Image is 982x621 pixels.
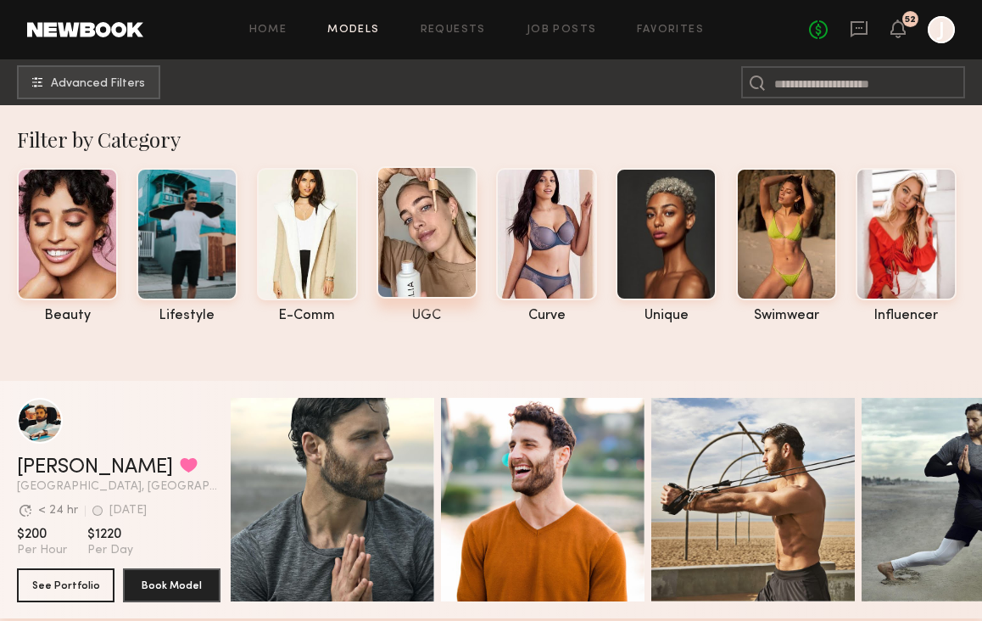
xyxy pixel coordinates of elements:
[109,505,147,517] div: [DATE]
[87,526,133,543] span: $1220
[17,309,118,323] div: beauty
[249,25,287,36] a: Home
[527,25,597,36] a: Job Posts
[17,568,114,602] button: See Portfolio
[17,457,173,478] a: [PERSON_NAME]
[123,568,220,602] button: Book Model
[137,309,237,323] div: lifestyle
[17,526,67,543] span: $200
[17,543,67,558] span: Per Hour
[377,309,477,323] div: UGC
[51,78,145,90] span: Advanced Filters
[17,481,220,493] span: [GEOGRAPHIC_DATA], [GEOGRAPHIC_DATA]
[87,543,133,558] span: Per Day
[257,309,358,323] div: e-comm
[616,309,717,323] div: unique
[17,126,982,153] div: Filter by Category
[38,505,78,517] div: < 24 hr
[496,309,597,323] div: curve
[327,25,379,36] a: Models
[637,25,704,36] a: Favorites
[736,309,837,323] div: swimwear
[905,15,916,25] div: 52
[928,16,955,43] a: J
[421,25,486,36] a: Requests
[856,309,957,323] div: influencer
[17,65,160,99] button: Advanced Filters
